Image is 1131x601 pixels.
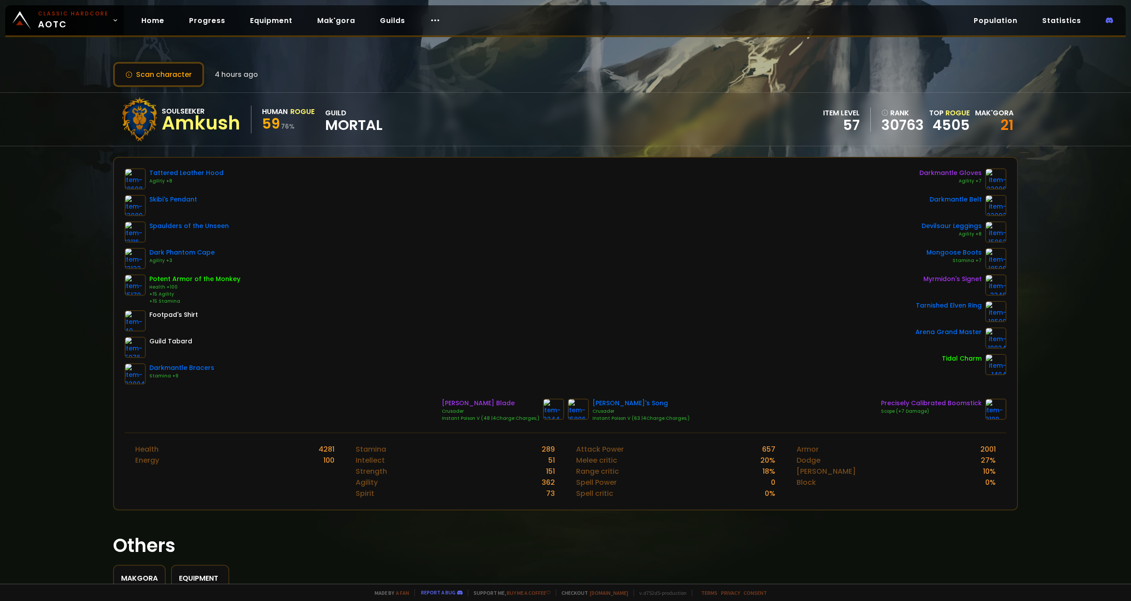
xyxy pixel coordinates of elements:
span: Checkout [556,590,628,596]
div: Agility +8 [149,178,224,185]
img: item-22004 [125,363,146,384]
div: Intellect [356,455,385,466]
img: item-13122 [125,248,146,269]
div: [PERSON_NAME] Blade [442,399,539,408]
div: 362 [542,477,555,488]
img: item-49 [125,310,146,331]
div: Instant Poison V (48 |4Charge:Charges;) [442,415,539,422]
a: Equipment [243,11,300,30]
div: Tarnished Elven Ring [916,301,982,310]
div: Footpad's Shirt [149,310,198,320]
span: 4 hours ago [215,69,258,80]
div: Spell critic [576,488,613,499]
img: item-15062 [985,221,1006,243]
a: Report a bug [421,589,455,596]
div: Strength [356,466,387,477]
div: Agility +3 [149,257,215,264]
span: v. d752d5 - production [634,590,687,596]
span: Made by [369,590,409,596]
div: Arena Grand Master [915,327,982,337]
div: Darkmantle Belt [930,195,982,204]
div: Crusader [442,408,539,415]
div: 0 % [765,488,775,499]
img: item-15170 [125,274,146,296]
div: 4281 [319,444,334,455]
span: AOTC [38,10,109,31]
div: Devilsaur Leggings [922,221,982,231]
div: Tattered Leather Hood [149,168,224,178]
img: item-2246 [985,274,1006,296]
div: 27 % [981,455,996,466]
div: Attack Power [576,444,624,455]
img: item-5976 [125,337,146,358]
div: Mongoose Boots [926,248,982,257]
div: Dodge [797,455,820,466]
div: 10 % [983,466,996,477]
div: Amkush [162,117,240,130]
div: Instant Poison V (63 |4Charge:Charges;) [592,415,690,422]
a: Progress [182,11,232,30]
a: Terms [701,590,717,596]
img: item-13089 [125,195,146,216]
div: Scope (+7 Damage) [881,408,982,415]
img: item-15806 [568,399,589,420]
div: Makgora [121,573,158,584]
img: item-18500 [985,301,1006,322]
div: Energy [135,455,159,466]
a: 30763 [881,118,924,132]
div: Agility [356,477,378,488]
div: rank [881,107,924,118]
div: 20 % [760,455,775,466]
img: item-1404 [985,354,1006,375]
a: [DOMAIN_NAME] [590,590,628,596]
div: Agility +8 [922,231,982,238]
div: [PERSON_NAME] [797,466,856,477]
small: Classic Hardcore [38,10,109,18]
a: Home [134,11,171,30]
button: Scan character [113,62,204,87]
div: 18 % [763,466,775,477]
span: Rogue [945,108,970,118]
div: Rogue [290,106,315,117]
div: Potent Armor of the Monkey [149,274,240,284]
div: 73 [546,488,555,499]
img: item-13116 [125,221,146,243]
div: Spaulders of the Unseen [149,221,229,231]
small: 76 % [281,122,295,131]
div: +15 Stamina [149,298,240,305]
div: Equipment [179,573,221,584]
div: Stamina +7 [926,257,982,264]
img: item-19024 [985,327,1006,349]
div: 51 [548,455,555,466]
a: Mak'gora [310,11,362,30]
div: [PERSON_NAME]'s Song [592,399,690,408]
div: Block [797,477,816,488]
div: Stamina +9 [149,373,214,380]
a: a fan [396,590,409,596]
div: 657 [762,444,775,455]
div: Darkmantle Gloves [919,168,982,178]
img: item-18506 [985,248,1006,269]
span: 59 [262,114,280,133]
div: Spirit [356,488,374,499]
div: Precisely Calibrated Boomstick [881,399,982,408]
div: item level [823,107,860,118]
a: 4505 [933,115,970,135]
div: Stamina [356,444,386,455]
div: Spell Power [576,477,617,488]
a: Consent [744,590,767,596]
h1: Others [113,532,1018,559]
img: item-2244 [543,399,564,420]
a: Privacy [721,590,740,596]
img: item-22006 [985,168,1006,190]
div: Range critic [576,466,619,477]
img: item-2100 [985,399,1006,420]
a: Classic HardcoreAOTC [5,5,124,35]
div: 289 [542,444,555,455]
div: +15 Agility [149,291,240,298]
div: Skibi's Pendant [149,195,197,204]
div: Dark Phantom Cape [149,248,215,257]
div: 21 [975,118,1013,132]
div: Guild Tabard [149,337,192,346]
div: Darkmantle Bracers [149,363,214,373]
